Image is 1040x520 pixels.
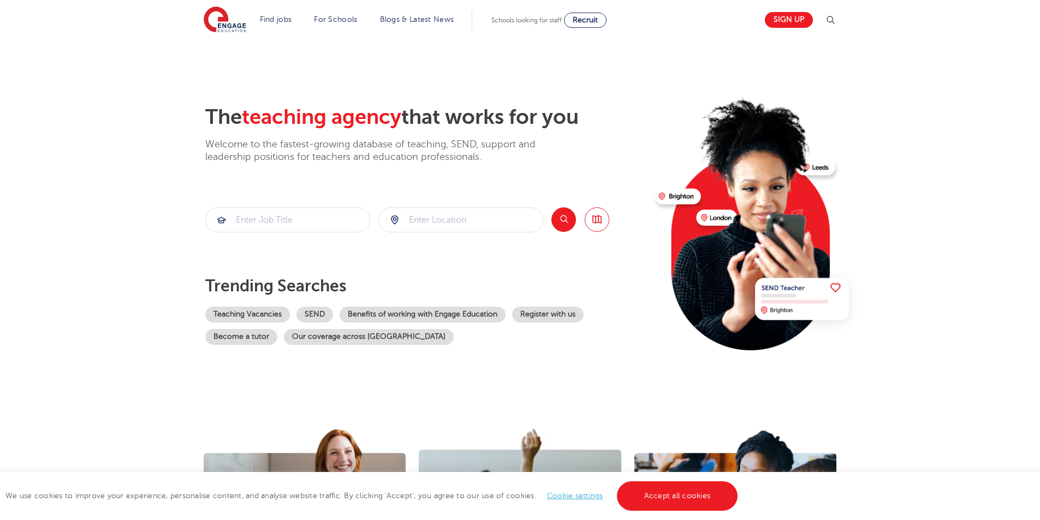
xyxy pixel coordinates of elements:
[205,138,566,164] p: Welcome to the fastest-growing database of teaching, SEND, support and leadership positions for t...
[379,208,543,232] input: Submit
[573,16,598,24] span: Recruit
[205,307,290,322] a: Teaching Vacancies
[551,207,576,232] button: Search
[512,307,584,322] a: Register with us
[380,15,454,23] a: Blogs & Latest News
[491,16,562,24] span: Schools looking for staff
[206,208,370,232] input: Submit
[204,7,246,34] img: Engage Education
[617,481,738,511] a: Accept all cookies
[205,329,277,345] a: Become a tutor
[205,276,646,296] p: Trending searches
[205,105,646,130] h2: The that works for you
[296,307,333,322] a: SEND
[205,207,370,232] div: Submit
[547,492,603,500] a: Cookie settings
[260,15,292,23] a: Find jobs
[564,13,607,28] a: Recruit
[284,329,454,345] a: Our coverage across [GEOGRAPHIC_DATA]
[765,12,813,28] a: Sign up
[378,207,543,232] div: Submit
[340,307,506,322] a: Benefits of working with Engage Education
[5,492,740,500] span: We use cookies to improve your experience, personalise content, and analyse website traffic. By c...
[242,105,401,129] span: teaching agency
[314,15,357,23] a: For Schools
